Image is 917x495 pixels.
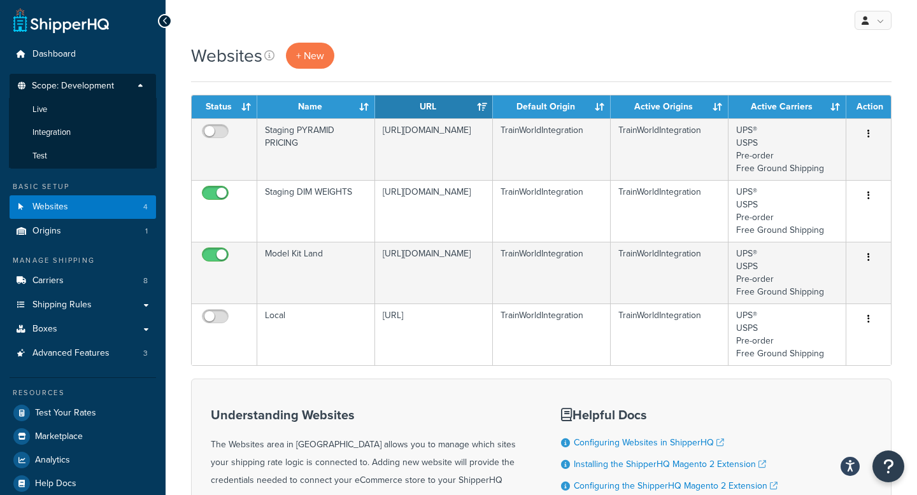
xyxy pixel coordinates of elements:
[257,180,375,242] td: Staging DIM WEIGHTS
[729,303,846,365] td: UPS® USPS Pre-order Free Ground Shipping
[10,220,156,243] a: Origins 1
[32,300,92,310] span: Shipping Rules
[32,324,57,335] span: Boxes
[35,478,76,489] span: Help Docs
[286,43,334,69] a: + New
[9,144,157,168] li: Test
[10,255,156,266] div: Manage Shipping
[32,151,47,162] span: Test
[574,436,724,449] a: Configuring Websites in ShipperHQ
[10,181,156,192] div: Basic Setup
[611,180,729,242] td: TrainWorldIntegration
[32,202,68,213] span: Websites
[493,118,611,180] td: TrainWorldIntegration
[257,303,375,365] td: Local
[611,242,729,303] td: TrainWorldIntegration
[10,269,156,293] li: Carriers
[32,104,47,115] span: Live
[729,180,846,242] td: UPS® USPS Pre-order Free Ground Shipping
[32,127,71,138] span: Integration
[10,425,156,448] a: Marketplace
[10,269,156,293] a: Carriers 8
[10,401,156,424] a: Test Your Rates
[143,202,148,213] span: 4
[493,303,611,365] td: TrainWorldIntegration
[10,449,156,471] a: Analytics
[9,98,157,122] li: Live
[574,479,778,492] a: Configuring the ShipperHQ Magento 2 Extension
[296,48,324,63] span: + New
[191,43,262,68] h1: Websites
[574,457,766,471] a: Installing the ShipperHQ Magento 2 Extension
[32,348,110,359] span: Advanced Features
[257,95,375,118] th: Name: activate to sort column ascending
[493,242,611,303] td: TrainWorldIntegration
[729,118,846,180] td: UPS® USPS Pre-order Free Ground Shipping
[13,8,109,33] a: ShipperHQ Home
[143,275,148,286] span: 8
[145,226,148,237] span: 1
[375,242,493,303] td: [URL][DOMAIN_NAME]
[729,95,846,118] th: Active Carriers: activate to sort column ascending
[32,275,64,286] span: Carriers
[35,431,83,442] span: Marketplace
[143,348,148,359] span: 3
[10,472,156,495] a: Help Docs
[611,95,729,118] th: Active Origins: activate to sort column ascending
[32,226,61,237] span: Origins
[10,317,156,341] a: Boxes
[611,118,729,180] td: TrainWorldIntegration
[35,408,96,419] span: Test Your Rates
[10,387,156,398] div: Resources
[375,180,493,242] td: [URL][DOMAIN_NAME]
[32,81,114,92] span: Scope: Development
[10,195,156,219] a: Websites 4
[257,118,375,180] td: Staging PYRAMID PRICING
[375,303,493,365] td: [URL]
[10,220,156,243] li: Origins
[10,195,156,219] li: Websites
[257,242,375,303] td: Model Kit Land
[10,342,156,365] li: Advanced Features
[32,49,76,60] span: Dashboard
[10,342,156,365] a: Advanced Features 3
[10,43,156,66] a: Dashboard
[9,121,157,144] li: Integration
[493,180,611,242] td: TrainWorldIntegration
[611,303,729,365] td: TrainWorldIntegration
[192,95,257,118] th: Status: activate to sort column ascending
[729,242,846,303] td: UPS® USPS Pre-order Free Ground Shipping
[872,450,904,482] button: Open Resource Center
[561,408,790,422] h3: Helpful Docs
[493,95,611,118] th: Default Origin: activate to sort column ascending
[375,118,493,180] td: [URL][DOMAIN_NAME]
[35,455,70,466] span: Analytics
[211,408,529,422] h3: Understanding Websites
[846,95,891,118] th: Action
[10,293,156,317] a: Shipping Rules
[375,95,493,118] th: URL: activate to sort column ascending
